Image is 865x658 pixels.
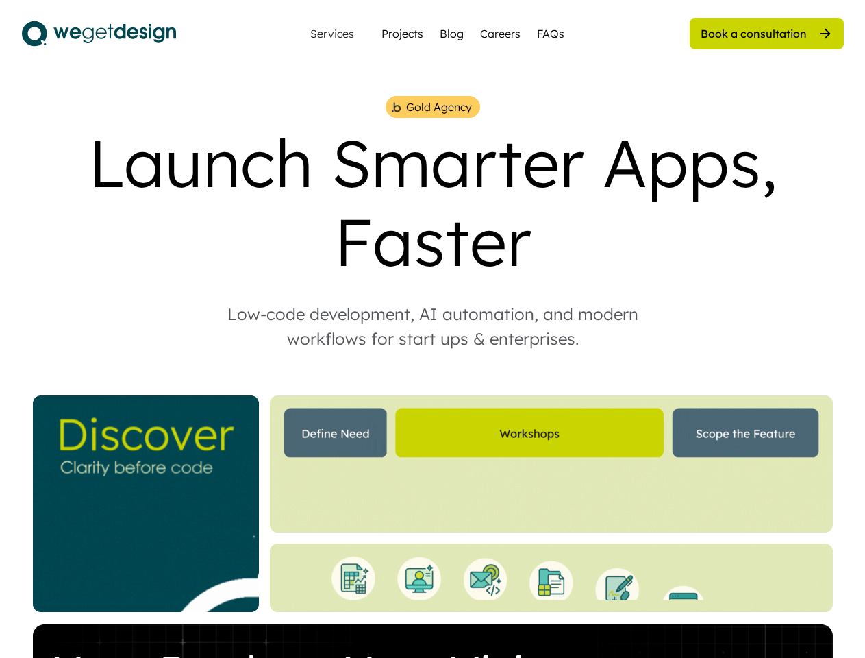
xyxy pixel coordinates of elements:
div: Gold Agency [406,99,472,115]
div: Low-code development, AI automation, and modern workflows for start ups & enterprises. [200,302,666,351]
div: Book a consultation [701,26,807,41]
img: logo.svg [22,16,176,51]
a: Careers [480,25,521,42]
img: Website%20Landing%20%284%29.gif [270,395,833,533]
img: Bottom%20Landing%20%281%29.gif [270,544,833,612]
div: Services [305,28,360,39]
a: Projects [381,25,423,42]
div: Launch Smarter Apps, Faster [22,123,844,281]
img: _Website%20Square%20V2%20%282%29.gif [33,395,259,612]
a: FAQs [537,25,564,42]
img: bubble%201.png [390,101,402,114]
a: Blog [440,25,464,42]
